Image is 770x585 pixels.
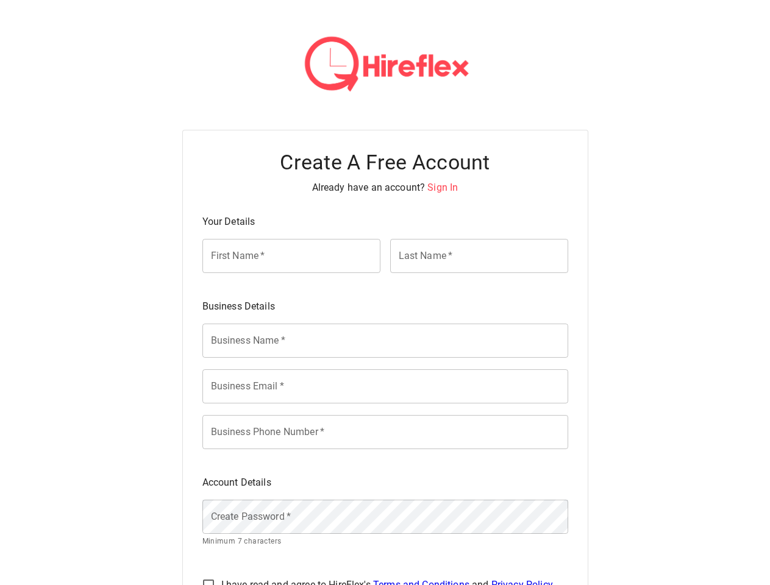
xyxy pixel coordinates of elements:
p: Account Details [202,475,568,490]
p: Minimum 7 characters [202,536,568,548]
p: Your Details [202,214,568,229]
span: Sign In [427,182,458,193]
img: hireflex-color-logo-text-06e88fb7.png [294,29,477,101]
p: Already have an account? [202,180,568,195]
p: Business Details [202,299,568,314]
h4: Create A Free Account [202,150,568,175]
